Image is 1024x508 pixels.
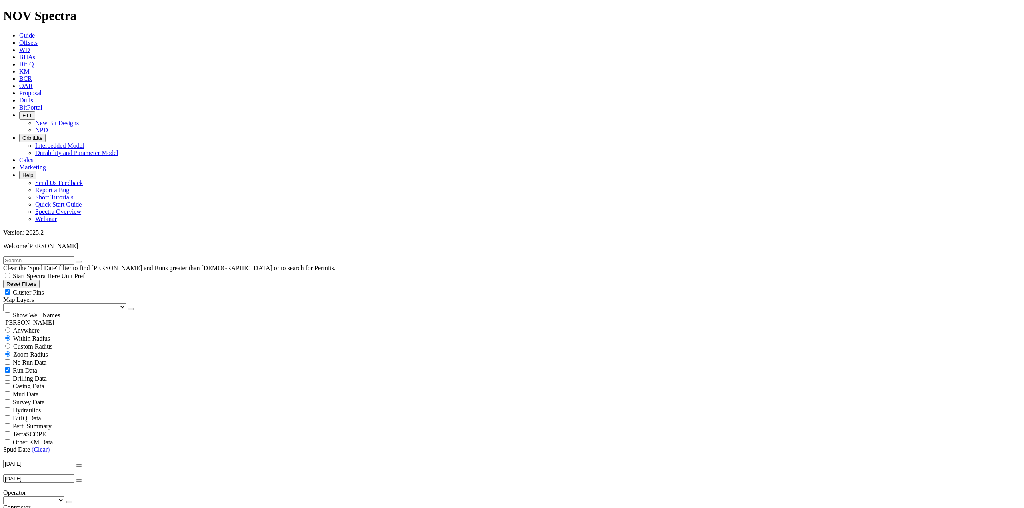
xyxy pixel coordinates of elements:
a: Short Tutorials [35,194,74,201]
a: BCR [19,75,32,82]
filter-controls-checkbox: TerraSCOPE Data [3,438,1021,446]
a: Send Us Feedback [35,179,83,186]
a: Marketing [19,164,46,171]
input: Search [3,256,74,265]
a: Spectra Overview [35,208,81,215]
span: Casing Data [13,383,44,390]
div: Version: 2025.2 [3,229,1021,236]
span: Drilling Data [13,375,47,382]
span: [PERSON_NAME] [27,243,78,249]
span: Other KM Data [13,439,53,446]
a: Report a Bug [35,187,69,193]
button: Help [19,171,36,179]
span: Unit Pref [61,273,85,279]
a: Offsets [19,39,38,46]
filter-controls-checkbox: Performance Summary [3,422,1021,430]
a: Proposal [19,90,42,96]
span: Spud Date [3,446,30,453]
span: Within Radius [13,335,50,342]
span: Map Layers [3,296,34,303]
span: BitIQ Data [13,415,41,422]
button: Reset Filters [3,280,40,288]
input: Start Spectra Here [5,273,10,278]
a: Webinar [35,215,57,222]
button: FTT [19,111,35,120]
a: New Bit Designs [35,120,79,126]
span: OrbitLite [22,135,42,141]
a: NPD [35,127,48,133]
a: BitPortal [19,104,42,111]
a: Durability and Parameter Model [35,149,118,156]
a: BHAs [19,54,35,60]
span: Hydraulics [13,407,41,414]
span: Zoom Radius [13,351,48,358]
span: Run Data [13,367,37,374]
span: Clear the 'Spud Date' filter to find [PERSON_NAME] and Runs greater than [DEMOGRAPHIC_DATA] or to... [3,265,336,271]
h1: NOV Spectra [3,8,1021,23]
filter-controls-checkbox: TerraSCOPE Data [3,430,1021,438]
button: OrbitLite [19,134,46,142]
span: Anywhere [13,327,40,334]
filter-controls-checkbox: Hydraulics Analysis [3,406,1021,414]
span: Cluster Pins [13,289,44,296]
a: KM [19,68,30,75]
p: Welcome [3,243,1021,250]
span: Help [22,172,33,178]
a: WD [19,46,30,53]
input: After [3,460,74,468]
span: Perf. Summary [13,423,52,430]
a: Calcs [19,157,34,163]
a: Quick Start Guide [35,201,82,208]
span: Custom Radius [13,343,52,350]
a: OAR [19,82,33,89]
a: Dulls [19,97,33,104]
span: Start Spectra Here [13,273,60,279]
span: TerraSCOPE [13,431,46,438]
span: Mud Data [13,391,38,398]
a: BitIQ [19,61,34,68]
span: No Run Data [13,359,46,366]
span: Survey Data [13,399,45,406]
span: Show Well Names [13,312,60,319]
span: FTT [22,112,32,118]
a: (Clear) [32,446,50,453]
a: Interbedded Model [35,142,84,149]
input: Before [3,474,74,483]
a: Guide [19,32,35,39]
span: Operator [3,489,26,496]
div: [PERSON_NAME] [3,319,1021,326]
